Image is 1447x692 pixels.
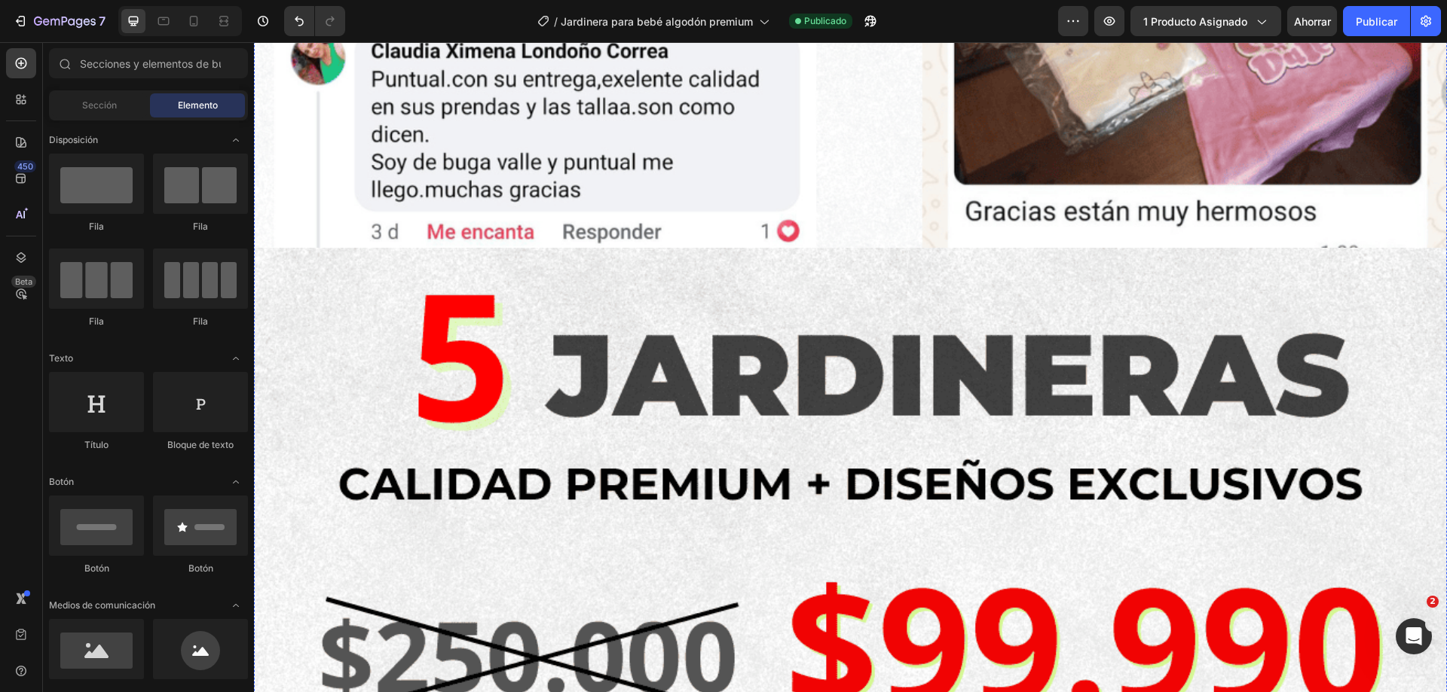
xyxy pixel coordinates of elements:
[49,48,248,78] input: Secciones y elementos de búsqueda
[561,15,753,28] font: Jardinera para bebé algodón premium
[224,346,248,370] span: Abrir palanca
[193,221,208,232] font: Fila
[1287,6,1337,36] button: Ahorrar
[89,221,104,232] font: Fila
[49,599,155,611] font: Medios de comunicación
[6,6,112,36] button: 7
[178,99,218,111] font: Elemento
[167,439,234,450] font: Bloque de texto
[99,14,106,29] font: 7
[84,562,109,574] font: Botón
[17,161,33,172] font: 450
[188,562,213,574] font: Botón
[49,476,74,487] font: Botón
[224,470,248,494] span: Abrir palanca
[554,15,558,28] font: /
[82,99,117,111] font: Sección
[49,352,73,364] font: Texto
[1430,596,1436,606] font: 2
[254,42,1447,692] iframe: Área de diseño
[224,593,248,617] span: Abrir palanca
[804,15,846,26] font: Publicado
[1294,15,1331,28] font: Ahorrar
[1356,15,1397,28] font: Publicar
[1130,6,1281,36] button: 1 producto asignado
[284,6,345,36] div: Deshacer/Rehacer
[1143,15,1247,28] font: 1 producto asignado
[15,276,32,287] font: Beta
[89,316,104,327] font: Fila
[193,316,208,327] font: Fila
[1343,6,1410,36] button: Publicar
[1396,618,1432,654] iframe: Chat en vivo de Intercom
[49,134,98,145] font: Disposición
[224,128,248,152] span: Abrir palanca
[84,439,109,450] font: Título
